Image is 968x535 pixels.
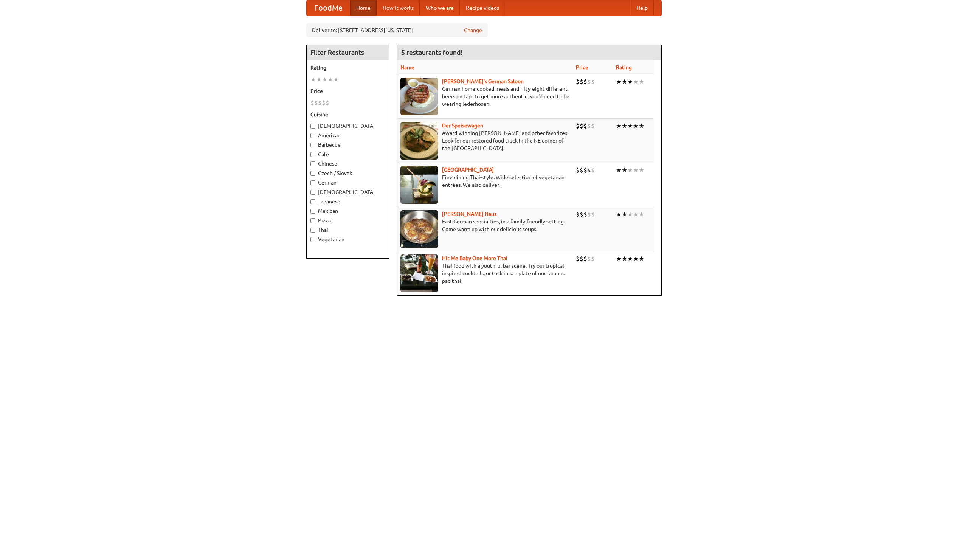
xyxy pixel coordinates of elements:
li: $ [322,99,326,107]
li: ★ [310,75,316,84]
li: ★ [639,210,644,219]
label: [DEMOGRAPHIC_DATA] [310,188,385,196]
li: $ [583,122,587,130]
li: ★ [616,210,622,219]
li: $ [580,254,583,263]
ng-pluralize: 5 restaurants found! [401,49,462,56]
li: $ [591,78,595,86]
label: [DEMOGRAPHIC_DATA] [310,122,385,130]
input: Barbecue [310,143,315,147]
input: Vegetarian [310,237,315,242]
a: Recipe videos [460,0,505,16]
img: esthers.jpg [400,78,438,115]
p: Thai food with a youthful bar scene. Try our tropical inspired cocktails, or tuck into a plate of... [400,262,570,285]
li: $ [580,166,583,174]
li: $ [583,78,587,86]
li: ★ [627,254,633,263]
input: American [310,133,315,138]
p: German home-cooked meals and fifty-eight different beers on tap. To get more authentic, you'd nee... [400,85,570,108]
li: $ [591,210,595,219]
li: ★ [622,210,627,219]
li: ★ [639,122,644,130]
label: Vegetarian [310,236,385,243]
a: How it works [377,0,420,16]
label: Czech / Slovak [310,169,385,177]
a: Who we are [420,0,460,16]
li: $ [576,122,580,130]
label: Cafe [310,150,385,158]
li: ★ [627,122,633,130]
a: Der Speisewagen [442,123,483,129]
p: Award-winning [PERSON_NAME] and other favorites. Look for our restored food truck in the NE corne... [400,129,570,152]
p: Fine dining Thai-style. Wide selection of vegetarian entrées. We also deliver. [400,174,570,189]
li: $ [591,254,595,263]
li: $ [576,210,580,219]
img: kohlhaus.jpg [400,210,438,248]
li: $ [314,99,318,107]
li: ★ [639,78,644,86]
li: $ [576,78,580,86]
li: $ [587,78,591,86]
li: ★ [333,75,339,84]
li: ★ [616,166,622,174]
li: ★ [622,78,627,86]
a: Rating [616,64,632,70]
li: ★ [616,78,622,86]
a: [GEOGRAPHIC_DATA] [442,167,494,173]
h4: Filter Restaurants [307,45,389,60]
label: Mexican [310,207,385,215]
img: speisewagen.jpg [400,122,438,160]
input: [DEMOGRAPHIC_DATA] [310,124,315,129]
a: Price [576,64,588,70]
h5: Price [310,87,385,95]
li: ★ [627,166,633,174]
li: ★ [622,122,627,130]
li: ★ [616,122,622,130]
li: ★ [639,254,644,263]
li: ★ [622,166,627,174]
label: Barbecue [310,141,385,149]
input: Japanese [310,199,315,204]
b: Hit Me Baby One More Thai [442,255,507,261]
label: German [310,179,385,186]
a: Home [350,0,377,16]
p: East German specialties, in a family-friendly setting. Come warm up with our delicious soups. [400,218,570,233]
li: $ [580,122,583,130]
li: $ [587,166,591,174]
li: ★ [322,75,327,84]
a: Name [400,64,414,70]
li: $ [587,122,591,130]
label: Japanese [310,198,385,205]
li: $ [583,166,587,174]
li: ★ [627,78,633,86]
a: [PERSON_NAME]'s German Saloon [442,78,524,84]
li: $ [580,210,583,219]
input: German [310,180,315,185]
a: FoodMe [307,0,350,16]
li: ★ [616,254,622,263]
li: $ [587,254,591,263]
li: ★ [639,166,644,174]
li: ★ [633,78,639,86]
li: ★ [633,166,639,174]
li: $ [583,210,587,219]
li: $ [318,99,322,107]
li: ★ [327,75,333,84]
label: American [310,132,385,139]
li: $ [326,99,329,107]
input: Mexican [310,209,315,214]
label: Chinese [310,160,385,167]
a: Change [464,26,482,34]
li: $ [587,210,591,219]
label: Pizza [310,217,385,224]
li: $ [591,166,595,174]
div: Deliver to: [STREET_ADDRESS][US_STATE] [306,23,488,37]
img: babythai.jpg [400,254,438,292]
li: ★ [622,254,627,263]
input: Thai [310,228,315,233]
li: $ [576,166,580,174]
input: Czech / Slovak [310,171,315,176]
li: ★ [633,254,639,263]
